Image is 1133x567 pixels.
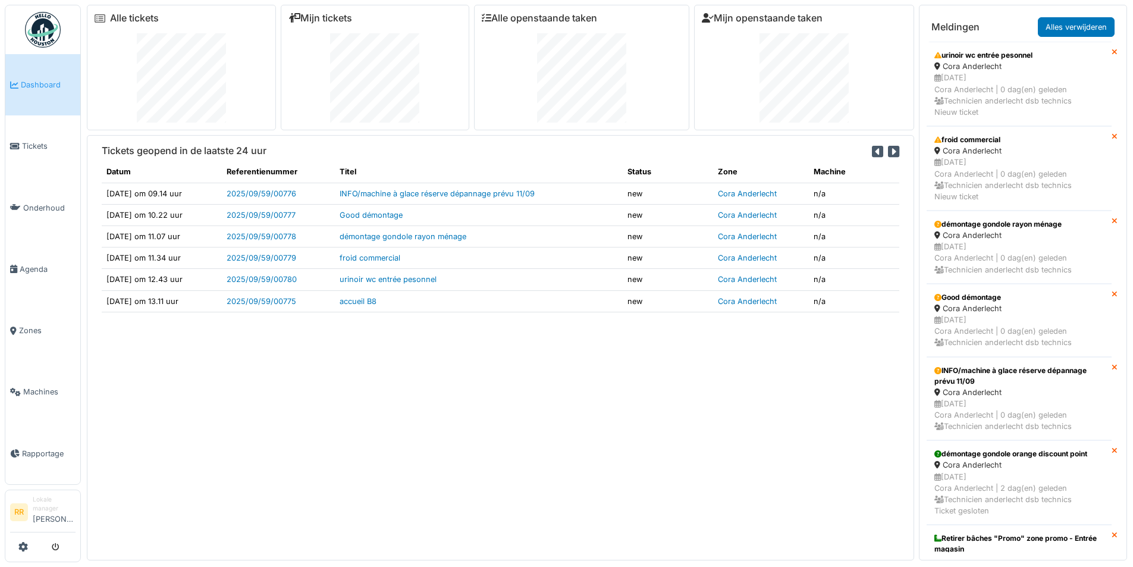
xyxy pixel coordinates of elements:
[102,161,222,183] th: Datum
[934,292,1104,303] div: Good démontage
[718,275,777,284] a: Cora Anderlecht
[809,269,899,290] td: n/a
[340,297,376,306] a: accueil B8
[25,12,61,48] img: Badge_color-CXgf-gQk.svg
[934,241,1104,275] div: [DATE] Cora Anderlecht | 0 dag(en) geleden Technicien anderlecht dsb technics
[222,161,335,183] th: Referentienummer
[718,189,777,198] a: Cora Anderlecht
[102,290,222,312] td: [DATE] om 13.11 uur
[934,314,1104,349] div: [DATE] Cora Anderlecht | 0 dag(en) geleden Technicien anderlecht dsb technics
[934,50,1104,61] div: urinoir wc entrée pesonnel
[102,183,222,204] td: [DATE] om 09.14 uur
[340,211,403,220] a: Good démontage
[934,387,1104,398] div: Cora Anderlecht
[927,357,1112,441] a: INFO/machine à glace réserve dépannage prévu 11/09 Cora Anderlecht [DATE]Cora Anderlecht | 0 dag(...
[102,248,222,269] td: [DATE] om 11.34 uur
[934,365,1104,387] div: INFO/machine à glace réserve dépannage prévu 11/09
[227,253,296,262] a: 2025/09/59/00779
[718,232,777,241] a: Cora Anderlecht
[927,211,1112,284] a: démontage gondole rayon ménage Cora Anderlecht [DATE]Cora Anderlecht | 0 dag(en) geleden Technici...
[110,12,159,24] a: Alle tickets
[927,42,1112,126] a: urinoir wc entrée pesonnel Cora Anderlecht [DATE]Cora Anderlecht | 0 dag(en) geleden Technicien a...
[934,61,1104,72] div: Cora Anderlecht
[934,72,1104,118] div: [DATE] Cora Anderlecht | 0 dag(en) geleden Technicien anderlecht dsb technics Nieuw ticket
[718,253,777,262] a: Cora Anderlecht
[809,161,899,183] th: Machine
[934,303,1104,314] div: Cora Anderlecht
[713,161,809,183] th: Zone
[809,183,899,204] td: n/a
[5,239,80,300] a: Agenda
[102,204,222,225] td: [DATE] om 10.22 uur
[809,290,899,312] td: n/a
[934,471,1104,517] div: [DATE] Cora Anderlecht | 2 dag(en) geleden Technicien anderlecht dsb technics Ticket gesloten
[10,495,76,532] a: RR Lokale manager[PERSON_NAME]
[934,398,1104,433] div: [DATE] Cora Anderlecht | 0 dag(en) geleden Technicien anderlecht dsb technics
[10,503,28,521] li: RR
[5,300,80,361] a: Zones
[5,115,80,177] a: Tickets
[482,12,597,24] a: Alle openstaande taken
[702,12,823,24] a: Mijn openstaande taken
[335,161,623,183] th: Titel
[934,134,1104,145] div: froid commercial
[227,275,297,284] a: 2025/09/59/00780
[102,269,222,290] td: [DATE] om 12.43 uur
[23,202,76,214] span: Onderhoud
[5,361,80,422] a: Machines
[718,297,777,306] a: Cora Anderlecht
[33,495,76,530] li: [PERSON_NAME]
[809,248,899,269] td: n/a
[934,459,1104,471] div: Cora Anderlecht
[934,230,1104,241] div: Cora Anderlecht
[19,325,76,336] span: Zones
[1038,17,1115,37] a: Alles verwijderen
[5,177,80,239] a: Onderhoud
[623,183,713,204] td: new
[23,386,76,397] span: Machines
[5,423,80,484] a: Rapportage
[931,21,980,33] h6: Meldingen
[934,533,1104,555] div: Retirer bâches "Promo" zone promo - Entrée magasin
[927,440,1112,525] a: démontage gondole orange discount point Cora Anderlecht [DATE]Cora Anderlecht | 2 dag(en) geleden...
[934,219,1104,230] div: démontage gondole rayon ménage
[5,54,80,115] a: Dashboard
[227,232,296,241] a: 2025/09/59/00778
[934,145,1104,156] div: Cora Anderlecht
[33,495,76,513] div: Lokale manager
[934,449,1104,459] div: démontage gondole orange discount point
[927,284,1112,357] a: Good démontage Cora Anderlecht [DATE]Cora Anderlecht | 0 dag(en) geleden Technicien anderlecht ds...
[623,204,713,225] td: new
[809,204,899,225] td: n/a
[927,126,1112,211] a: froid commercial Cora Anderlecht [DATE]Cora Anderlecht | 0 dag(en) geleden Technicien anderlecht ...
[809,225,899,247] td: n/a
[21,79,76,90] span: Dashboard
[340,232,466,241] a: démontage gondole rayon ménage
[623,248,713,269] td: new
[934,156,1104,202] div: [DATE] Cora Anderlecht | 0 dag(en) geleden Technicien anderlecht dsb technics Nieuw ticket
[227,297,296,306] a: 2025/09/59/00775
[288,12,352,24] a: Mijn tickets
[340,253,400,262] a: froid commercial
[20,264,76,275] span: Agenda
[22,140,76,152] span: Tickets
[340,275,437,284] a: urinoir wc entrée pesonnel
[102,225,222,247] td: [DATE] om 11.07 uur
[623,269,713,290] td: new
[102,145,266,156] h6: Tickets geopend in de laatste 24 uur
[227,189,296,198] a: 2025/09/59/00776
[623,290,713,312] td: new
[623,161,713,183] th: Status
[623,225,713,247] td: new
[718,211,777,220] a: Cora Anderlecht
[227,211,296,220] a: 2025/09/59/00777
[22,448,76,459] span: Rapportage
[340,189,535,198] a: INFO/machine à glace réserve dépannage prévu 11/09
